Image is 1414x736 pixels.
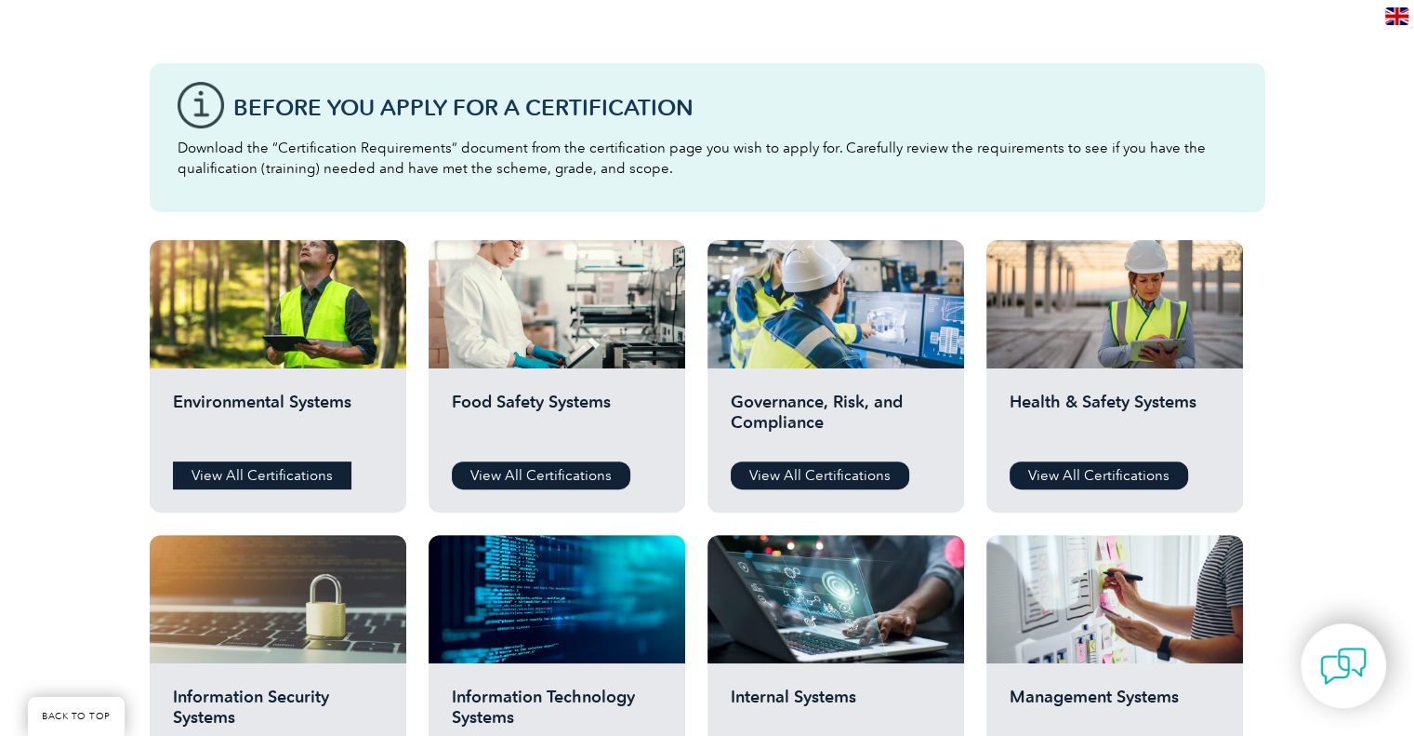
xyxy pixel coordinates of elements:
a: View All Certifications [731,462,909,489]
img: contact-chat.png [1320,643,1367,689]
h3: Before You Apply For a Certification [233,96,1237,119]
a: View All Certifications [173,462,351,489]
img: en [1385,7,1408,25]
h2: Governance, Risk, and Compliance [731,392,941,448]
a: View All Certifications [452,462,630,489]
h2: Health & Safety Systems [1010,392,1220,448]
h2: Environmental Systems [173,392,383,448]
a: BACK TO TOP [28,697,125,736]
a: View All Certifications [1010,462,1188,489]
p: Download the “Certification Requirements” document from the certification page you wish to apply ... [178,138,1237,179]
h2: Food Safety Systems [452,392,662,448]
